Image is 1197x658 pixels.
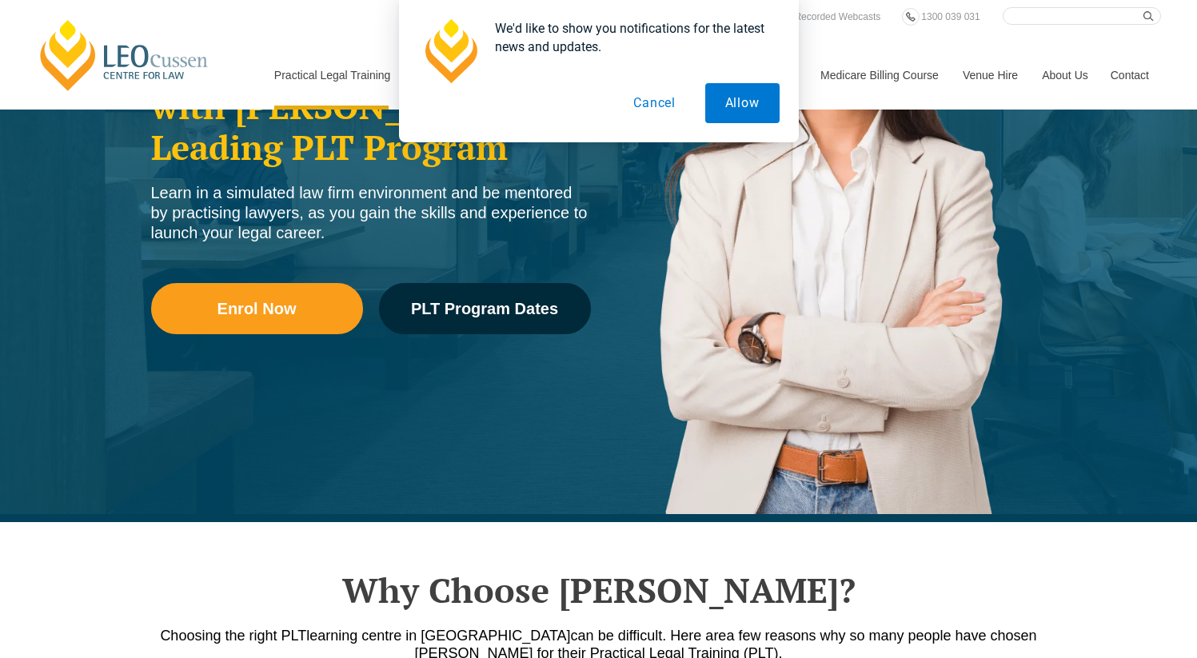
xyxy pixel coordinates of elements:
span: learning centre in [GEOGRAPHIC_DATA] [306,628,570,644]
a: Enrol Now [151,283,363,334]
h2: Why Choose [PERSON_NAME]? [143,570,1055,610]
a: PLT Program Dates [379,283,591,334]
span: Choosing the right PLT [160,628,306,644]
button: Allow [705,83,780,123]
span: PLT Program Dates [411,301,558,317]
iframe: LiveChat chat widget [1090,551,1157,618]
span: Enrol Now [217,301,297,317]
span: can be difficult. Here are [571,628,727,644]
div: We'd like to show you notifications for the latest news and updates. [482,19,780,56]
img: notification icon [418,19,482,83]
h2: Qualify for Admission with [PERSON_NAME]'s Leading PLT Program [151,46,591,167]
button: Cancel [613,83,696,123]
div: Learn in a simulated law firm environment and be mentored by practising lawyers, as you gain the ... [151,183,591,243]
